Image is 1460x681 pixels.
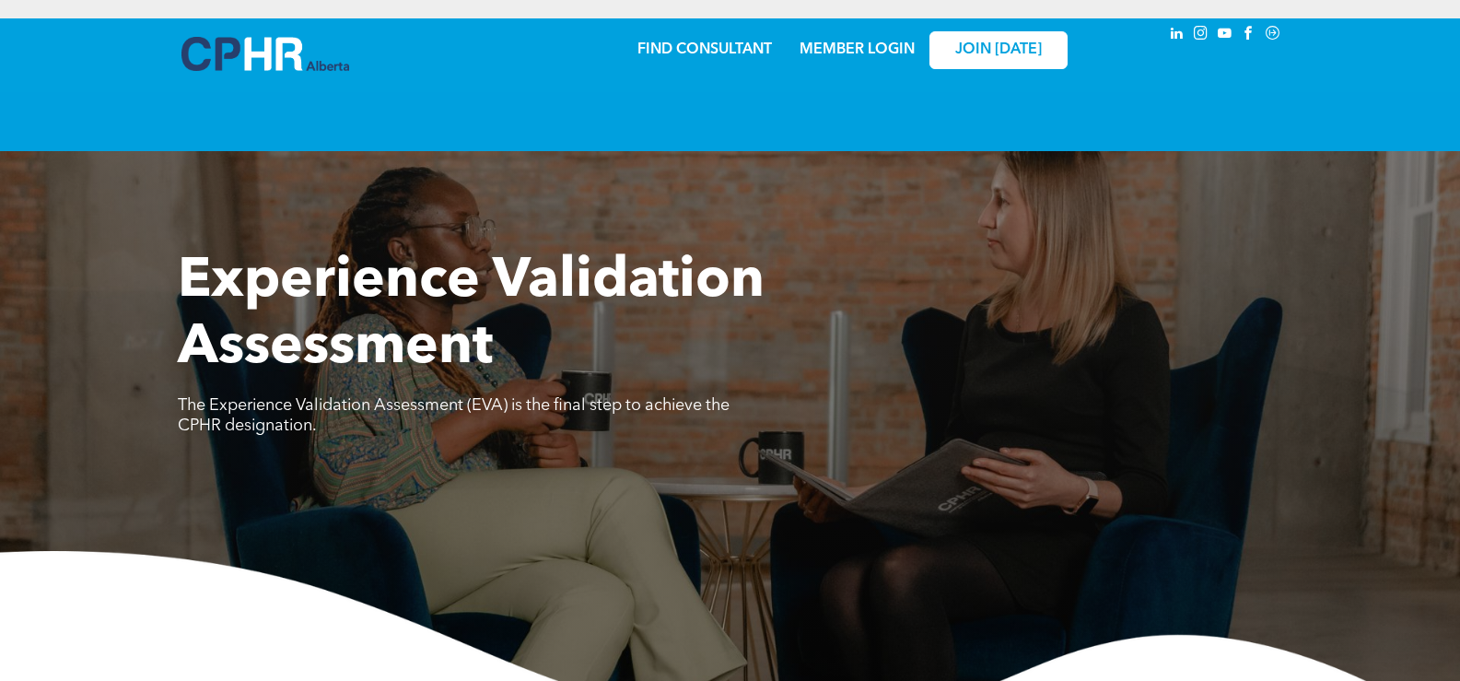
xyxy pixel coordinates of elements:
[929,31,1068,69] a: JOIN [DATE]
[1263,23,1283,48] a: Social network
[178,254,765,376] span: Experience Validation Assessment
[1215,23,1235,48] a: youtube
[1239,23,1259,48] a: facebook
[181,37,349,71] img: A blue and white logo for cp alberta
[637,42,772,57] a: FIND CONSULTANT
[1167,23,1187,48] a: linkedin
[178,397,730,434] span: The Experience Validation Assessment (EVA) is the final step to achieve the CPHR designation.
[800,42,915,57] a: MEMBER LOGIN
[955,41,1042,59] span: JOIN [DATE]
[1191,23,1211,48] a: instagram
